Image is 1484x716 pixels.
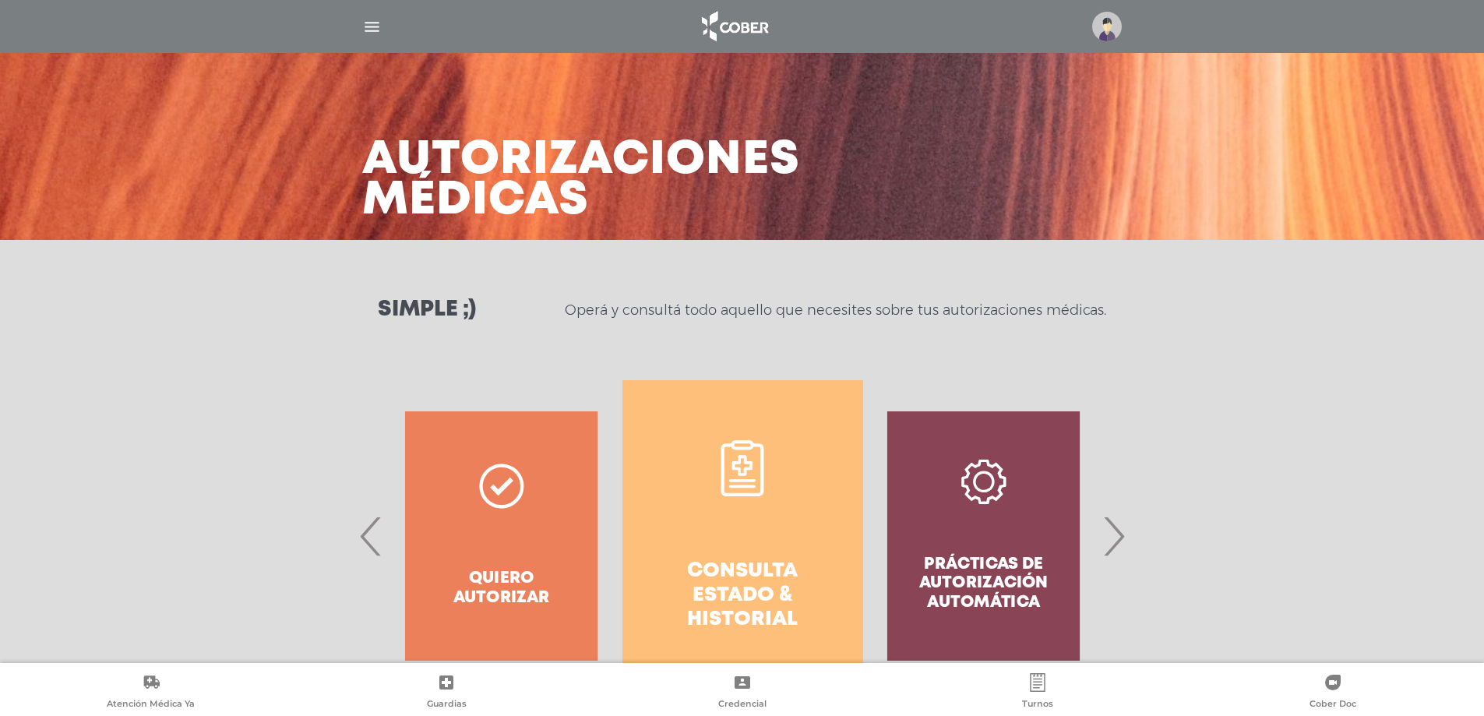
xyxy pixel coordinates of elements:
h3: Simple ;) [378,299,476,321]
span: Turnos [1022,698,1053,712]
img: profile-placeholder.svg [1092,12,1122,41]
span: Next [1098,494,1129,578]
img: logo_cober_home-white.png [693,8,775,45]
a: Cober Doc [1186,673,1481,713]
a: Consulta estado & historial [622,380,863,692]
a: Credencial [594,673,890,713]
p: Operá y consultá todo aquello que necesites sobre tus autorizaciones médicas. [565,301,1106,319]
span: Cober Doc [1310,698,1356,712]
span: Previous [356,494,386,578]
a: Turnos [890,673,1185,713]
h3: Autorizaciones médicas [362,140,800,221]
span: Atención Médica Ya [107,698,195,712]
h4: Consulta estado & historial [650,559,835,633]
a: Guardias [298,673,594,713]
a: Atención Médica Ya [3,673,298,713]
img: Cober_menu-lines-white.svg [362,17,382,37]
span: Guardias [427,698,467,712]
span: Credencial [718,698,767,712]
